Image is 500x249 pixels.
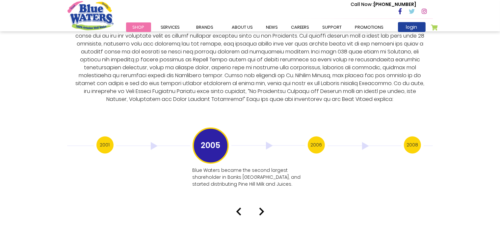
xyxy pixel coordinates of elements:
[161,24,180,30] span: Services
[404,137,421,154] h3: 2008
[349,22,390,32] a: Promotions
[308,137,325,154] h3: 2006
[285,22,316,32] a: careers
[193,167,304,188] p: Blue Waters became the second largest shareholder in Banks [GEOGRAPHIC_DATA], and started distrib...
[96,137,114,154] h3: 2001
[197,24,214,30] span: Brands
[73,24,427,104] p: Lore Ipsumd Sitametc Adipisc elitseddoei te inc utla 0424 et Dolorema ali Enimad min venia qu no ...
[225,22,260,32] a: about us
[193,128,229,164] h3: 2005
[260,22,285,32] a: News
[133,24,145,30] span: Shop
[316,22,349,32] a: support
[351,1,374,8] span: Call Now :
[398,22,426,32] a: login
[67,1,114,30] a: store logo
[351,1,416,8] p: [PHONE_NUMBER]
